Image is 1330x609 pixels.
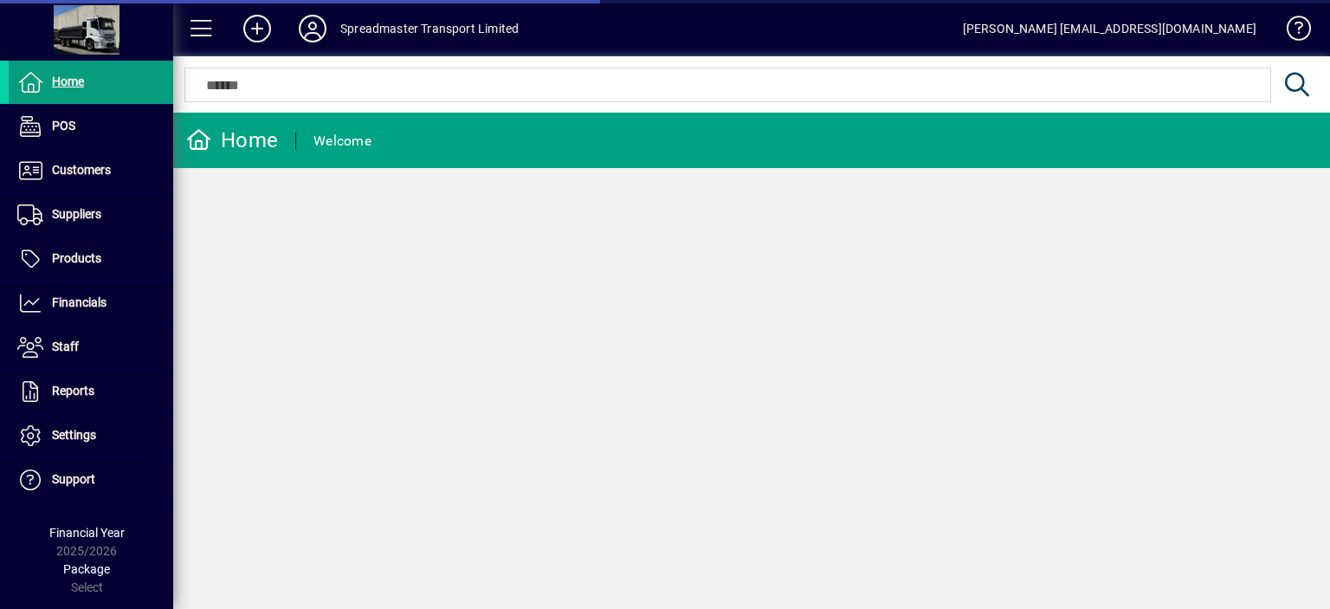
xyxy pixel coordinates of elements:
[340,15,519,42] div: Spreadmaster Transport Limited
[52,428,96,442] span: Settings
[52,472,95,486] span: Support
[49,526,125,540] span: Financial Year
[963,15,1256,42] div: [PERSON_NAME] [EMAIL_ADDRESS][DOMAIN_NAME]
[52,119,75,133] span: POS
[52,163,111,177] span: Customers
[63,562,110,576] span: Package
[52,384,94,398] span: Reports
[52,295,107,309] span: Financials
[9,414,173,457] a: Settings
[9,370,173,413] a: Reports
[9,193,173,236] a: Suppliers
[9,105,173,148] a: POS
[1274,3,1308,60] a: Knowledge Base
[52,75,84,88] span: Home
[52,340,79,353] span: Staff
[9,237,173,281] a: Products
[9,149,173,192] a: Customers
[9,282,173,325] a: Financials
[186,126,278,154] div: Home
[9,326,173,369] a: Staff
[52,207,101,221] span: Suppliers
[285,13,340,44] button: Profile
[9,458,173,502] a: Support
[313,127,371,155] div: Welcome
[229,13,285,44] button: Add
[52,251,101,265] span: Products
